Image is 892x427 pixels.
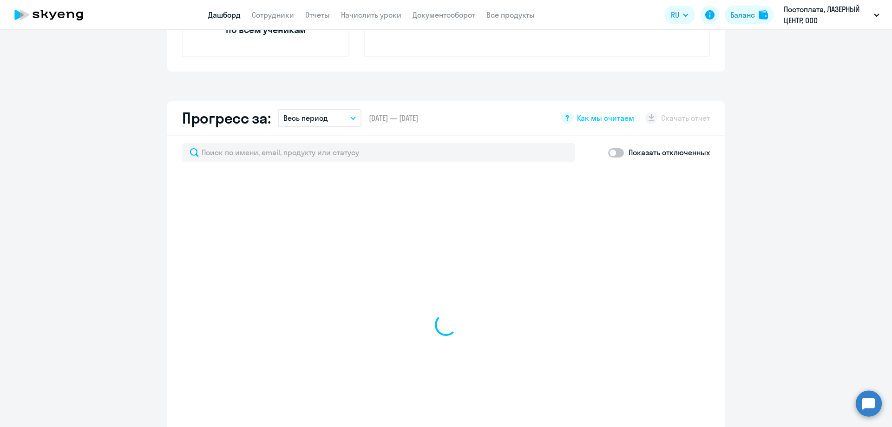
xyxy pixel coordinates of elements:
[779,4,884,26] button: Постоплата, ЛАЗЕРНЫЙ ЦЕНТР, ООО
[252,10,294,20] a: Сотрудники
[629,147,710,158] p: Показать отключенных
[182,109,270,127] h2: Прогресс за:
[278,109,361,127] button: Весь период
[208,10,241,20] a: Дашборд
[341,10,401,20] a: Начислить уроки
[283,112,328,124] p: Весь период
[577,113,634,123] span: Как мы считаем
[369,113,418,123] span: [DATE] — [DATE]
[664,6,695,24] button: RU
[730,9,755,20] div: Баланс
[486,10,535,20] a: Все продукты
[725,6,774,24] button: Балансbalance
[182,143,575,162] input: Поиск по имени, email, продукту или статусу
[671,9,679,20] span: RU
[305,10,330,20] a: Отчеты
[759,10,768,20] img: balance
[784,4,870,26] p: Постоплата, ЛАЗЕРНЫЙ ЦЕНТР, ООО
[413,10,475,20] a: Документооборот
